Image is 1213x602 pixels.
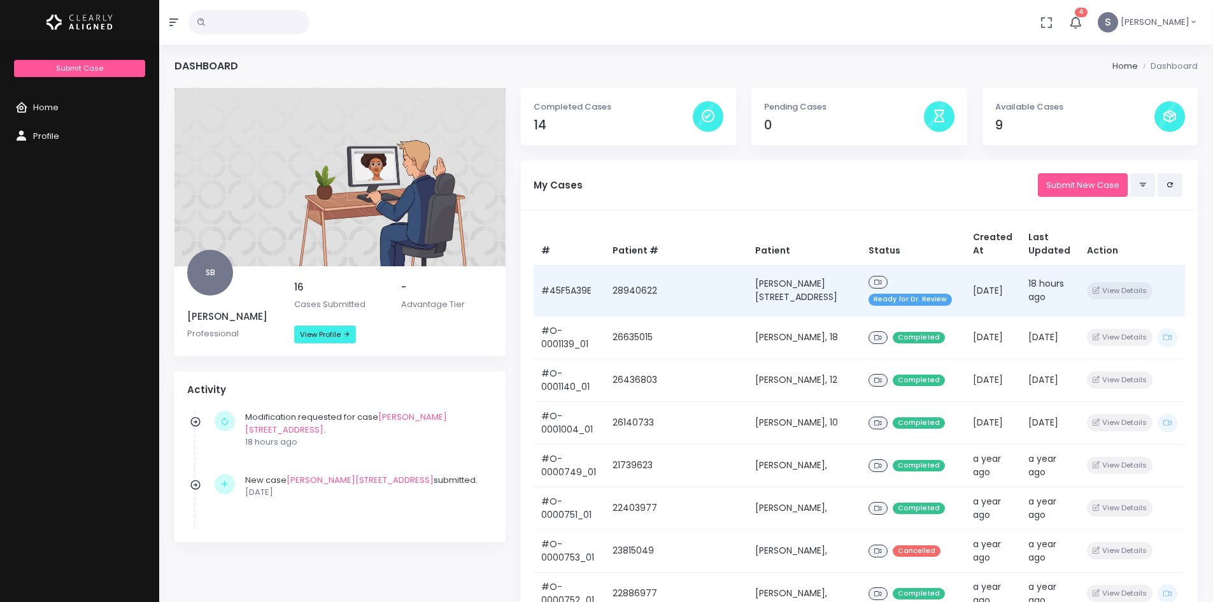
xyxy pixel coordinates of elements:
td: a year ago [1021,444,1079,487]
span: 4 [1075,8,1088,17]
p: Completed Cases [534,101,693,113]
td: 18 hours ago [1021,265,1079,316]
button: View Details [1087,585,1153,602]
td: #O-0001004_01 [534,401,605,444]
span: Completed [893,588,945,600]
button: View Details [1087,457,1153,474]
td: [DATE] [965,316,1021,359]
span: Ready for Dr. Review [869,294,952,306]
a: Submit Case [14,60,145,77]
span: Cancelled [893,545,940,557]
button: View Details [1087,371,1153,389]
p: Cases Submitted [294,298,386,311]
td: [PERSON_NAME], 10 [748,401,861,444]
th: Patient [748,223,861,266]
a: [PERSON_NAME][STREET_ADDRESS] [287,474,434,486]
span: Completed [893,503,945,515]
th: Last Updated [1021,223,1079,266]
a: [PERSON_NAME][STREET_ADDRESS] [245,411,447,436]
td: 28940622 [605,265,748,316]
td: #O-0001140_01 [534,359,605,401]
h5: My Cases [534,180,1038,191]
button: View Details [1087,329,1153,346]
th: Patient # [605,223,748,266]
h4: Activity [187,384,493,396]
h4: Dashboard [174,60,238,72]
button: View Details [1087,542,1153,559]
a: Submit New Case [1038,173,1128,197]
li: Home [1112,60,1138,73]
span: Completed [893,417,945,429]
th: Created At [965,223,1021,266]
p: 18 hours ago [245,436,486,448]
h5: [PERSON_NAME] [187,311,279,322]
div: Modification requested for case . [245,411,486,448]
td: 26635015 [605,316,748,359]
h5: - [401,282,493,293]
span: Completed [893,332,945,344]
li: Dashboard [1138,60,1198,73]
button: View Details [1087,414,1153,431]
td: [DATE] [1021,401,1079,444]
span: Completed [893,375,945,387]
td: a year ago [1021,487,1079,529]
td: 26140733 [605,401,748,444]
button: View Details [1087,499,1153,517]
td: [DATE] [965,359,1021,401]
span: Profile [33,130,59,142]
td: [DATE] [1021,359,1079,401]
th: # [534,223,605,266]
p: Advantage Tier [401,298,493,311]
h5: 16 [294,282,386,293]
span: Completed [893,460,945,472]
td: 26436803 [605,359,748,401]
div: New case submitted. [245,474,486,499]
td: [DATE] [965,265,1021,316]
td: #O-0000749_01 [534,444,605,487]
a: View Profile [294,326,356,343]
td: [PERSON_NAME], 12 [748,359,861,401]
p: Available Cases [995,101,1154,113]
td: a year ago [965,487,1021,529]
p: [DATE] [245,486,486,499]
button: View Details [1087,282,1153,299]
td: 23815049 [605,529,748,572]
td: 22403977 [605,487,748,529]
span: [PERSON_NAME] [1121,16,1189,29]
td: [PERSON_NAME], 18 [748,316,861,359]
th: Action [1079,223,1185,266]
h4: 14 [534,118,693,133]
h4: 0 [764,118,923,133]
td: a year ago [1021,529,1079,572]
h4: 9 [995,118,1154,133]
td: a year ago [965,444,1021,487]
p: Pending Cases [764,101,923,113]
p: Professional [187,327,279,340]
td: 21739623 [605,444,748,487]
th: Status [861,223,966,266]
td: [DATE] [965,401,1021,444]
td: #O-0001139_01 [534,316,605,359]
span: Submit Case [56,63,103,73]
span: SB [187,250,233,296]
td: [DATE] [1021,316,1079,359]
td: [PERSON_NAME], [748,444,861,487]
img: Logo Horizontal [46,9,113,36]
td: a year ago [965,529,1021,572]
td: [PERSON_NAME], [748,529,861,572]
td: #O-0000753_01 [534,529,605,572]
td: [PERSON_NAME][STREET_ADDRESS] [748,265,861,316]
td: [PERSON_NAME], [748,487,861,529]
td: #45F5A39E [534,265,605,316]
span: Home [33,101,59,113]
td: #O-0000751_01 [534,487,605,529]
span: S [1098,12,1118,32]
